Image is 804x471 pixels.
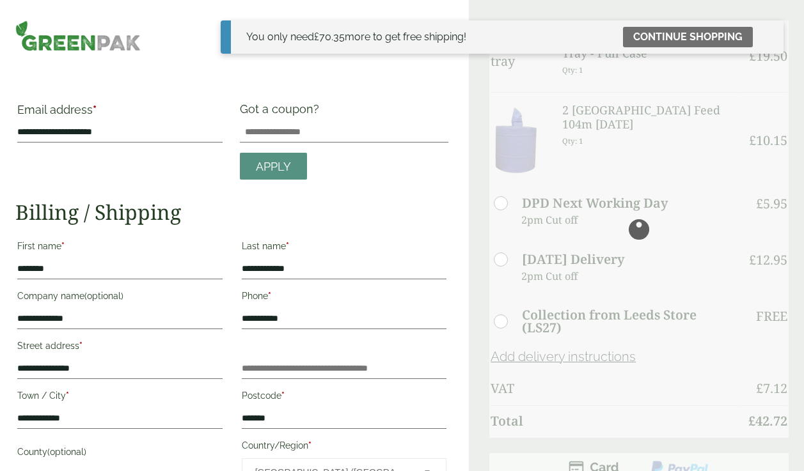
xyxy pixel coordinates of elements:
[47,447,86,457] span: (optional)
[84,291,123,301] span: (optional)
[286,241,289,251] abbr: required
[246,29,466,45] div: You only need more to get free shipping!
[308,440,311,451] abbr: required
[17,104,223,122] label: Email address
[61,241,65,251] abbr: required
[17,337,223,359] label: Street address
[15,200,448,224] h2: Billing / Shipping
[268,291,271,301] abbr: required
[93,103,97,116] abbr: required
[314,31,345,43] span: 70.35
[240,102,324,122] label: Got a coupon?
[242,237,447,259] label: Last name
[242,287,447,309] label: Phone
[79,341,83,351] abbr: required
[314,31,319,43] span: £
[240,153,307,180] a: Apply
[17,287,223,309] label: Company name
[242,387,447,408] label: Postcode
[281,390,285,401] abbr: required
[17,443,223,465] label: County
[15,20,141,51] img: GreenPak Supplies
[256,160,291,174] span: Apply
[17,237,223,259] label: First name
[623,27,753,47] a: Continue shopping
[242,436,447,458] label: Country/Region
[66,390,69,401] abbr: required
[17,387,223,408] label: Town / City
